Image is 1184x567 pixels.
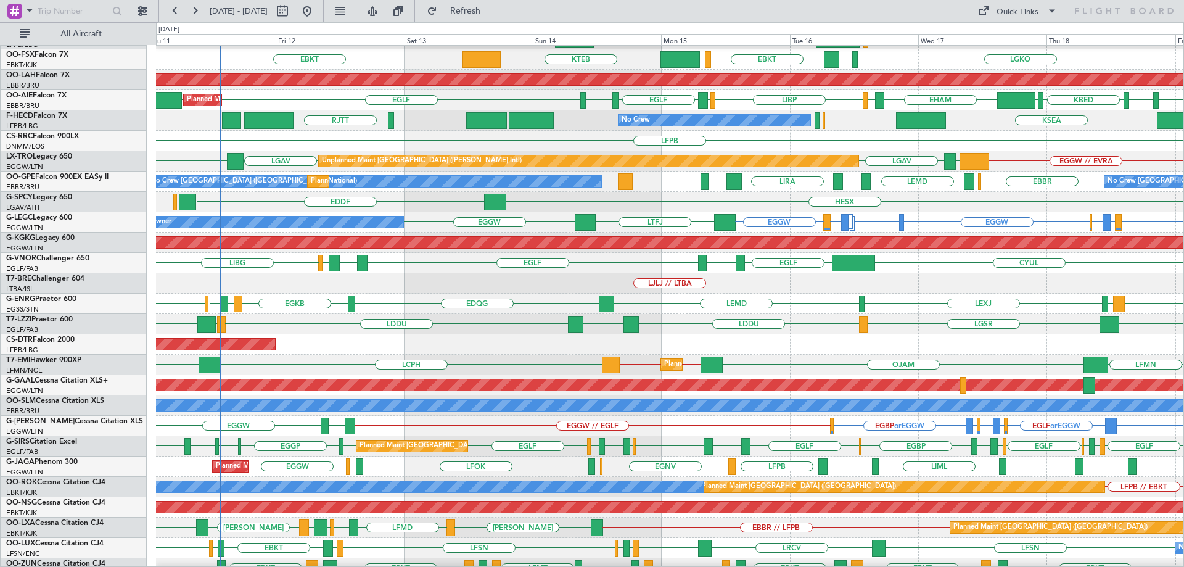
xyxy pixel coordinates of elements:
a: LGAV/ATH [6,203,39,212]
a: G-SPCYLegacy 650 [6,194,72,201]
div: Wed 17 [918,34,1046,45]
div: Planned Maint [GEOGRAPHIC_DATA] [664,355,782,374]
div: Sun 14 [533,34,661,45]
a: OO-FSXFalcon 7X [6,51,68,59]
a: EGGW/LTN [6,468,43,477]
span: OO-LXA [6,519,35,527]
a: OO-SLMCessna Citation XLS [6,397,104,405]
button: Refresh [421,1,495,21]
a: EGGW/LTN [6,386,43,395]
div: [DATE] [158,25,179,35]
a: LFSN/ENC [6,549,40,558]
span: T7-LZZI [6,316,31,323]
a: G-[PERSON_NAME]Cessna Citation XLS [6,418,143,425]
a: EBKT/KJK [6,60,37,70]
span: T7-BRE [6,275,31,283]
a: T7-EMIHawker 900XP [6,357,81,364]
span: OO-SLM [6,397,36,405]
span: T7-EMI [6,357,30,364]
span: Refresh [440,7,491,15]
a: EGGW/LTN [6,427,43,436]
span: LX-TRO [6,153,33,160]
div: Quick Links [997,6,1038,19]
a: EGLF/FAB [6,325,38,334]
a: G-ENRGPraetor 600 [6,296,76,303]
a: EGLF/FAB [6,264,38,273]
div: Mon 15 [661,34,789,45]
span: OO-AIE [6,92,33,99]
div: Planned Maint [GEOGRAPHIC_DATA] ([GEOGRAPHIC_DATA]) [702,478,896,496]
div: Planned Maint [GEOGRAPHIC_DATA] ([GEOGRAPHIC_DATA]) [187,91,381,109]
span: OO-FSX [6,51,35,59]
div: No Crew [622,111,650,130]
span: G-[PERSON_NAME] [6,418,75,425]
a: LX-TROLegacy 650 [6,153,72,160]
a: OO-AIEFalcon 7X [6,92,67,99]
div: Planned Maint [GEOGRAPHIC_DATA] ([GEOGRAPHIC_DATA]) [953,518,1148,537]
a: OO-LXACessna Citation CJ4 [6,519,104,527]
span: OO-NSG [6,499,37,507]
div: Planned Maint [GEOGRAPHIC_DATA] ([GEOGRAPHIC_DATA]) [216,457,410,476]
span: CS-RRC [6,133,33,140]
a: LFPB/LBG [6,346,38,355]
a: G-SIRSCitation Excel [6,438,77,445]
a: EBBR/BRU [6,101,39,110]
a: OO-ROKCessna Citation CJ4 [6,479,105,486]
a: OO-NSGCessna Citation CJ4 [6,499,105,507]
a: EGLF/FAB [6,447,38,457]
a: OO-LUXCessna Citation CJ4 [6,540,104,547]
span: G-ENRG [6,296,35,303]
div: Fri 12 [276,34,404,45]
span: F-HECD [6,112,33,120]
div: Tue 16 [790,34,918,45]
div: No Crew [GEOGRAPHIC_DATA] ([GEOGRAPHIC_DATA] National) [150,172,357,191]
span: G-VNOR [6,255,36,262]
a: OO-LAHFalcon 7X [6,72,70,79]
a: EGGW/LTN [6,162,43,172]
a: EBKT/KJK [6,488,37,497]
a: T7-LZZIPraetor 600 [6,316,73,323]
a: EBBR/BRU [6,183,39,192]
a: LFMN/NCE [6,366,43,375]
a: LFPB/LBG [6,122,38,131]
a: EBKT/KJK [6,529,37,538]
a: EBKT/KJK [6,508,37,518]
a: G-KGKGLegacy 600 [6,234,75,242]
span: G-LEGC [6,214,33,221]
span: CS-DTR [6,336,33,344]
a: T7-BREChallenger 604 [6,275,84,283]
span: [DATE] - [DATE] [210,6,268,17]
button: All Aircraft [14,24,134,44]
div: Planned Maint [GEOGRAPHIC_DATA] ([GEOGRAPHIC_DATA]) [360,437,554,455]
a: EBBR/BRU [6,407,39,416]
a: CS-DTRFalcon 2000 [6,336,75,344]
div: Planned Maint [GEOGRAPHIC_DATA] ([GEOGRAPHIC_DATA] National) [311,172,534,191]
div: Sat 13 [405,34,533,45]
a: G-GAALCessna Citation XLS+ [6,377,108,384]
div: Thu 18 [1046,34,1175,45]
div: Unplanned Maint [GEOGRAPHIC_DATA] ([PERSON_NAME] Intl) [322,152,522,170]
div: Thu 11 [147,34,276,45]
div: Owner [150,213,171,231]
a: EBBR/BRU [6,81,39,90]
a: EGGW/LTN [6,223,43,233]
a: EGSS/STN [6,305,39,314]
a: F-HECDFalcon 7X [6,112,67,120]
a: EGGW/LTN [6,244,43,253]
span: G-SIRS [6,438,30,445]
span: G-KGKG [6,234,35,242]
a: DNMM/LOS [6,142,44,151]
a: OO-GPEFalcon 900EX EASy II [6,173,109,181]
a: G-LEGCLegacy 600 [6,214,72,221]
span: G-SPCY [6,194,33,201]
button: Quick Links [972,1,1063,21]
input: Trip Number [38,2,109,20]
span: OO-LAH [6,72,36,79]
span: G-JAGA [6,458,35,466]
span: OO-GPE [6,173,35,181]
a: LTBA/ISL [6,284,34,294]
span: OO-ROK [6,479,37,486]
span: G-GAAL [6,377,35,384]
span: OO-LUX [6,540,35,547]
a: G-VNORChallenger 650 [6,255,89,262]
